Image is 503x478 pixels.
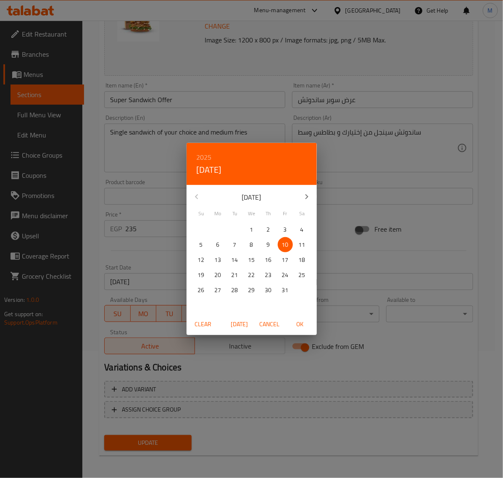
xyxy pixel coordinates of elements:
[261,267,276,283] button: 23
[232,270,238,280] p: 21
[194,267,209,283] button: 19
[248,285,255,296] p: 29
[260,319,280,330] span: Cancel
[265,285,272,296] p: 30
[229,319,250,330] span: [DATE]
[282,240,289,250] p: 10
[215,285,221,296] p: 27
[211,237,226,252] button: 6
[278,267,293,283] button: 24
[295,237,310,252] button: 11
[197,163,222,177] button: [DATE]
[299,240,305,250] p: 11
[211,252,226,267] button: 13
[211,267,226,283] button: 20
[256,317,283,332] button: Cancel
[295,210,310,217] span: Sa
[215,270,221,280] p: 20
[227,237,242,252] button: 7
[287,317,313,332] button: OK
[198,255,205,265] p: 12
[250,240,253,250] p: 8
[194,283,209,298] button: 26
[261,252,276,267] button: 16
[190,317,217,332] button: Clear
[250,224,253,235] p: 1
[295,252,310,267] button: 18
[215,255,221,265] p: 13
[282,285,289,296] p: 31
[194,210,209,217] span: Su
[193,319,213,330] span: Clear
[244,222,259,237] button: 1
[248,255,255,265] p: 15
[232,255,238,265] p: 14
[261,283,276,298] button: 30
[233,240,237,250] p: 7
[261,222,276,237] button: 2
[300,224,304,235] p: 4
[261,210,276,217] span: Th
[278,237,293,252] button: 10
[227,210,242,217] span: Tu
[265,255,272,265] p: 16
[248,270,255,280] p: 22
[290,319,310,330] span: OK
[194,252,209,267] button: 12
[244,237,259,252] button: 8
[261,237,276,252] button: 9
[232,285,238,296] p: 28
[299,270,305,280] p: 25
[278,283,293,298] button: 31
[198,285,205,296] p: 26
[200,240,203,250] p: 5
[227,252,242,267] button: 14
[282,255,289,265] p: 17
[295,222,310,237] button: 4
[278,222,293,237] button: 3
[226,317,253,332] button: [DATE]
[197,151,212,163] button: 2025
[299,255,305,265] p: 18
[295,267,310,283] button: 25
[244,283,259,298] button: 29
[244,252,259,267] button: 15
[198,270,205,280] p: 19
[194,237,209,252] button: 5
[207,192,297,202] p: [DATE]
[227,283,242,298] button: 28
[267,240,270,250] p: 9
[265,270,272,280] p: 23
[211,283,226,298] button: 27
[216,240,220,250] p: 6
[244,210,259,217] span: We
[284,224,287,235] p: 3
[267,224,270,235] p: 2
[244,267,259,283] button: 22
[227,267,242,283] button: 21
[211,210,226,217] span: Mo
[278,210,293,217] span: Fr
[278,252,293,267] button: 17
[282,270,289,280] p: 24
